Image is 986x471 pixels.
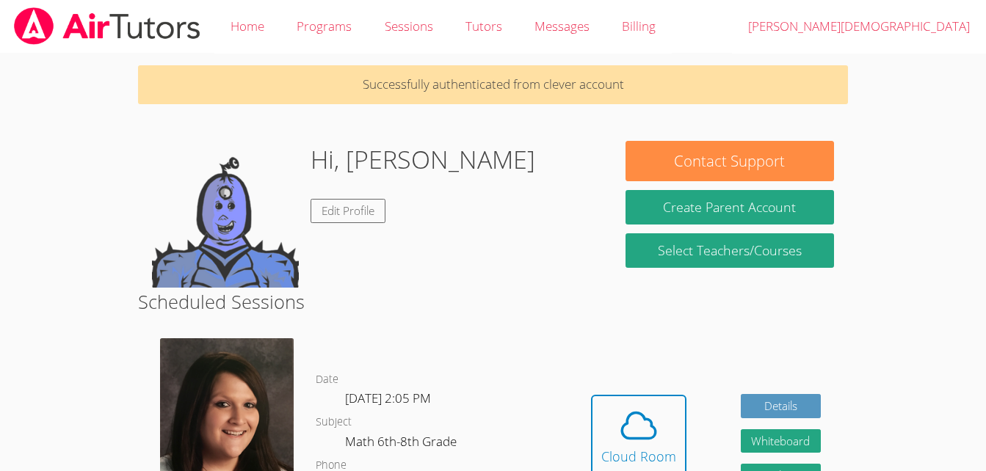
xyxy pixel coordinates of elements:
[12,7,202,45] img: airtutors_banner-c4298cdbf04f3fff15de1276eac7730deb9818008684d7c2e4769d2f7ddbe033.png
[316,370,338,389] dt: Date
[626,233,834,268] a: Select Teachers/Courses
[345,431,460,456] dd: Math 6th-8th Grade
[311,199,385,223] a: Edit Profile
[138,288,848,315] h2: Scheduled Sessions
[152,141,299,288] img: default.png
[601,446,676,467] div: Cloud Room
[741,429,822,453] button: Whiteboard
[741,394,822,418] a: Details
[534,18,590,34] span: Messages
[138,65,848,104] p: Successfully authenticated from clever account
[626,190,834,224] button: Create Parent Account
[626,141,834,181] button: Contact Support
[311,141,535,178] h1: Hi, [PERSON_NAME]
[345,390,431,406] span: [DATE] 2:05 PM
[316,413,352,431] dt: Subject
